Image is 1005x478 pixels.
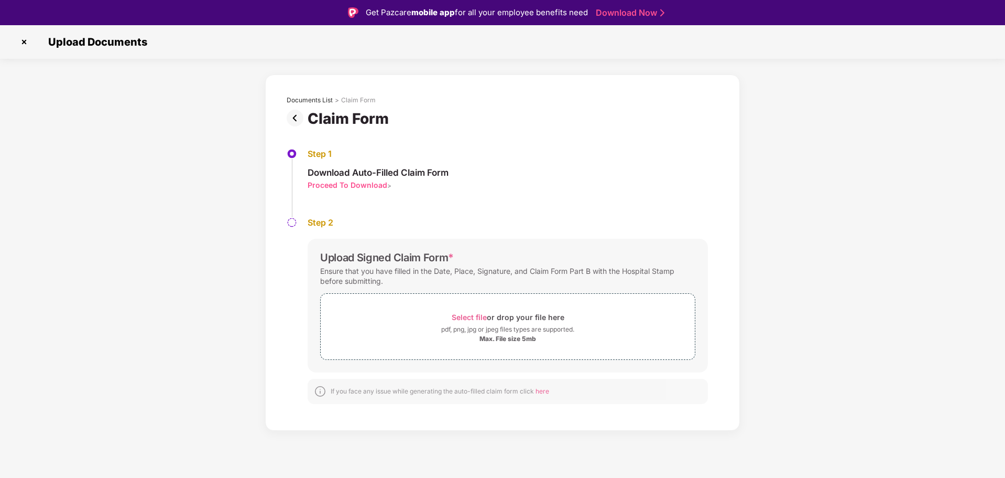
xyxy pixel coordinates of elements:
[287,148,297,159] img: svg+xml;base64,PHN2ZyBpZD0iU3RlcC1BY3RpdmUtMzJ4MzIiIHhtbG5zPSJodHRwOi8vd3d3LnczLm9yZy8yMDAwL3N2Zy...
[452,313,487,322] span: Select file
[348,7,358,18] img: Logo
[314,385,326,398] img: svg+xml;base64,PHN2ZyBpZD0iSW5mb18tXzMyeDMyIiBkYXRhLW5hbWU9IkluZm8gLSAzMngzMiIgeG1sbnM9Imh0dHA6Ly...
[287,96,333,104] div: Documents List
[16,34,32,50] img: svg+xml;base64,PHN2ZyBpZD0iQ3Jvc3MtMzJ4MzIiIHhtbG5zPSJodHRwOi8vd3d3LnczLm9yZy8yMDAwL3N2ZyIgd2lkdG...
[536,387,549,395] span: here
[287,217,297,228] img: svg+xml;base64,PHN2ZyBpZD0iU3RlcC1QZW5kaW5nLTMyeDMyIiB4bWxucz0iaHR0cDovL3d3dy53My5vcmcvMjAwMC9zdm...
[308,180,387,190] div: Proceed To Download
[308,217,708,228] div: Step 2
[660,7,664,18] img: Stroke
[287,110,308,126] img: svg+xml;base64,PHN2ZyBpZD0iUHJldi0zMngzMiIgeG1sbnM9Imh0dHA6Ly93d3cudzMub3JnLzIwMDAvc3ZnIiB3aWR0aD...
[341,96,376,104] div: Claim Form
[308,148,449,160] div: Step 1
[366,6,588,19] div: Get Pazcare for all your employee benefits need
[335,96,339,104] div: >
[452,310,564,324] div: or drop your file here
[320,264,695,288] div: Ensure that you have filled in the Date, Place, Signature, and Claim Form Part B with the Hospita...
[38,36,152,48] span: Upload Documents
[321,302,695,352] span: Select fileor drop your file herepdf, png, jpg or jpeg files types are supported.Max. File size 5mb
[308,167,449,178] div: Download Auto-Filled Claim Form
[411,7,455,17] strong: mobile app
[308,110,393,128] div: Claim Form
[441,324,574,335] div: pdf, png, jpg or jpeg files types are supported.
[320,251,454,264] div: Upload Signed Claim Form
[387,182,391,189] span: >
[331,387,549,396] div: If you face any issue while generating the auto-filled claim form click
[596,7,661,18] a: Download Now
[479,335,536,343] div: Max. File size 5mb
